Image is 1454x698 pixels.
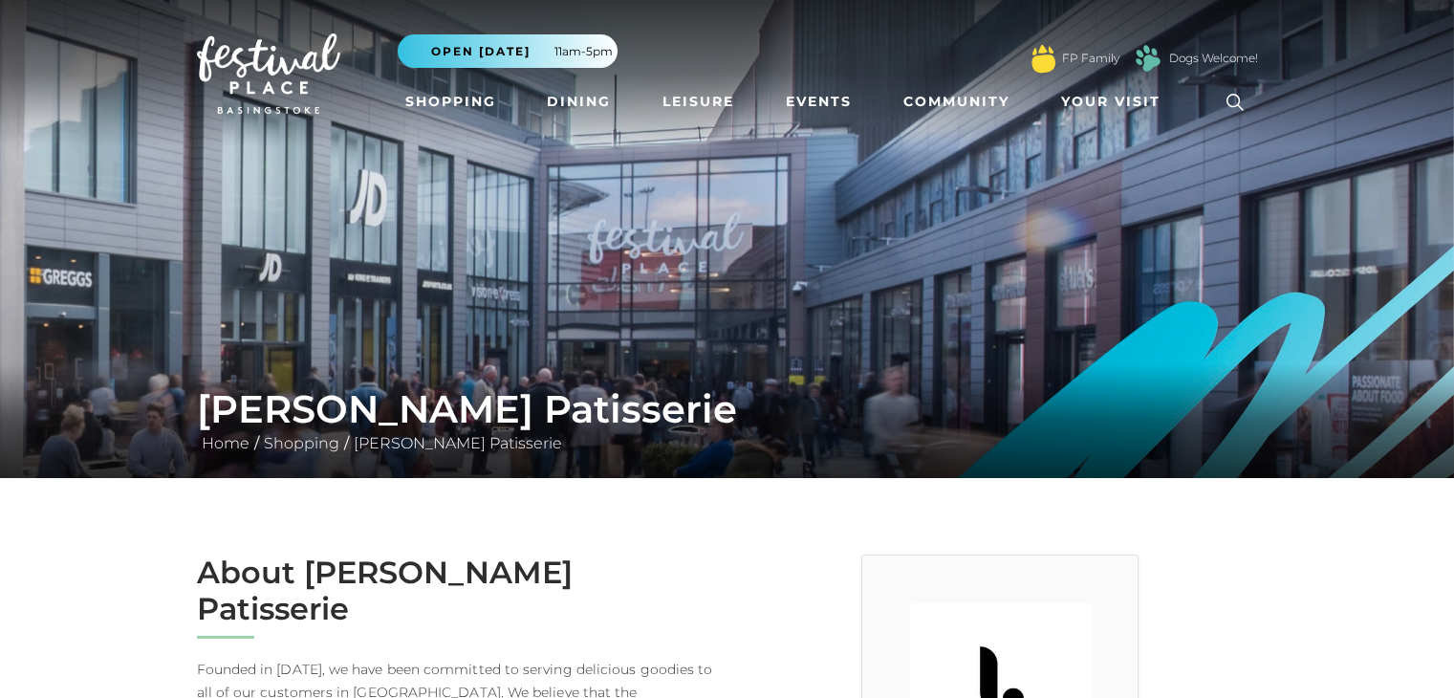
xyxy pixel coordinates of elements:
h1: [PERSON_NAME] Patisserie [197,386,1258,432]
a: Leisure [655,84,742,120]
a: Dogs Welcome! [1169,50,1258,67]
div: / / [183,386,1272,455]
a: [PERSON_NAME] Patisserie [349,434,567,452]
a: Shopping [398,84,504,120]
h2: About [PERSON_NAME] Patisserie [197,555,713,628]
a: Home [197,434,254,452]
a: Events [778,84,859,120]
a: Dining [539,84,618,120]
img: Festival Place Logo [197,33,340,114]
a: Your Visit [1053,84,1178,120]
a: Shopping [259,434,344,452]
span: Your Visit [1061,92,1161,112]
a: Community [896,84,1017,120]
span: Open [DATE] [431,43,531,60]
span: 11am-5pm [554,43,613,60]
button: Open [DATE] 11am-5pm [398,34,618,68]
a: FP Family [1062,50,1119,67]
